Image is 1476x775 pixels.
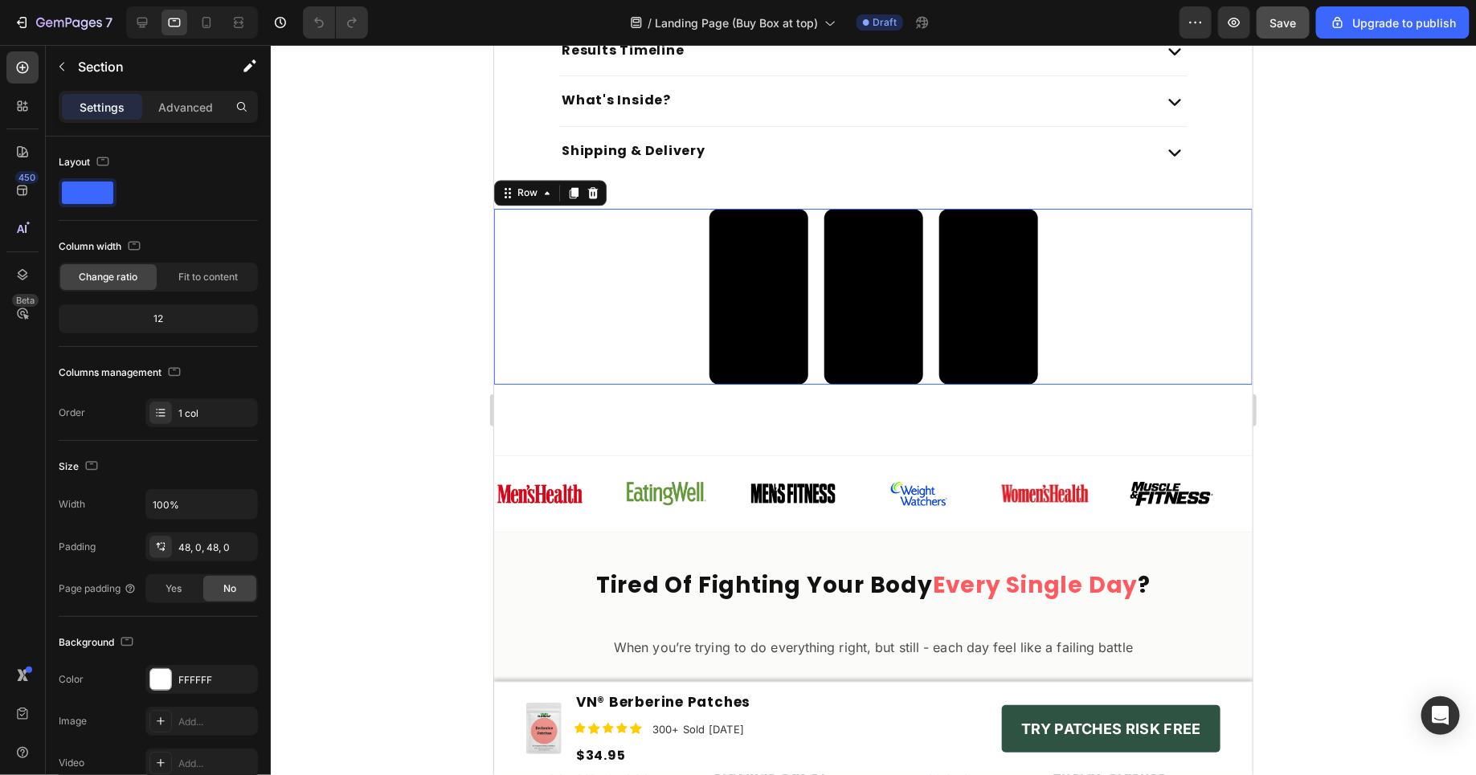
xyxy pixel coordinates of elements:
[80,99,125,116] p: Settings
[303,6,368,39] div: Undo/Redo
[15,171,39,184] div: 450
[158,99,213,116] p: Advanced
[873,15,897,30] span: Draft
[1270,16,1297,30] span: Save
[62,308,255,330] div: 12
[59,756,84,770] div: Video
[105,13,112,32] p: 7
[59,581,137,596] div: Page padding
[80,270,138,284] span: Change ratio
[223,581,236,596] span: No
[178,715,254,729] div: Add...
[330,164,429,340] video: Video
[20,141,47,156] div: Row
[254,437,344,461] img: gempages_577616923693416976-23d6f3e3-f3c0-4638-9b24-f0899eb80357.jpg
[12,294,39,307] div: Beta
[78,57,210,76] p: Section
[59,632,137,654] div: Background
[445,164,544,340] video: Video
[59,152,112,173] div: Layout
[178,540,254,555] div: 48, 0, 48, 0
[59,236,144,258] div: Column width
[59,406,85,420] div: Order
[178,757,254,771] div: Add...
[178,673,254,687] div: FFFFFF
[178,270,238,284] span: Fit to content
[6,6,120,39] button: 7
[127,437,217,461] img: gempages_577616923693416976-28ab90d6-2635-4281-b28c-3d6f8cf2f280.jpg
[59,714,87,728] div: Image
[1257,6,1310,39] button: Save
[494,45,1253,775] iframe: Design area
[632,437,722,461] img: gempages_577616923693416976-c96c3556-c0d4-4b10-afb2-84309474ad79.webp
[648,14,652,31] span: /
[439,525,644,557] span: Every Single Day
[178,406,254,421] div: 1 col
[1330,14,1456,31] div: Upgrade to publish
[166,581,182,596] span: Yes
[380,437,470,461] img: gempages_577616923693416976-cf43ede5-f5ce-4e49-899d-6e057a20402a.jpg
[32,526,726,557] h2: Tired Of Fighting Your Body ?
[215,164,314,340] video: Video
[1316,6,1470,39] button: Upgrade to publish
[67,47,177,66] p: What's Inside?
[59,456,101,478] div: Size
[1421,696,1460,735] div: Open Intercom Messenger
[59,497,85,512] div: Width
[506,437,596,461] img: gempages_577616923693416976-1bf05dde-8a6a-4782-b4df-e9622519b6a4.webp
[59,672,84,687] div: Color
[655,14,818,31] span: Landing Page (Buy Box at top)
[67,97,211,116] p: Shipping & Delivery
[34,593,725,613] p: When you’re trying to do everything right, but still - each day feel like a failing battle
[59,362,184,384] div: Columns management
[146,490,257,519] input: Auto
[1,437,91,461] img: gempages_577616923693416976-33ef1dd9-89b6-4e60-b2df-bd7c71d9c7ea.jpg
[527,675,707,693] p: TRY PATCHES RISK FREE
[59,540,96,554] div: Padding
[508,660,726,708] a: TRY PATCHES RISK FREE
